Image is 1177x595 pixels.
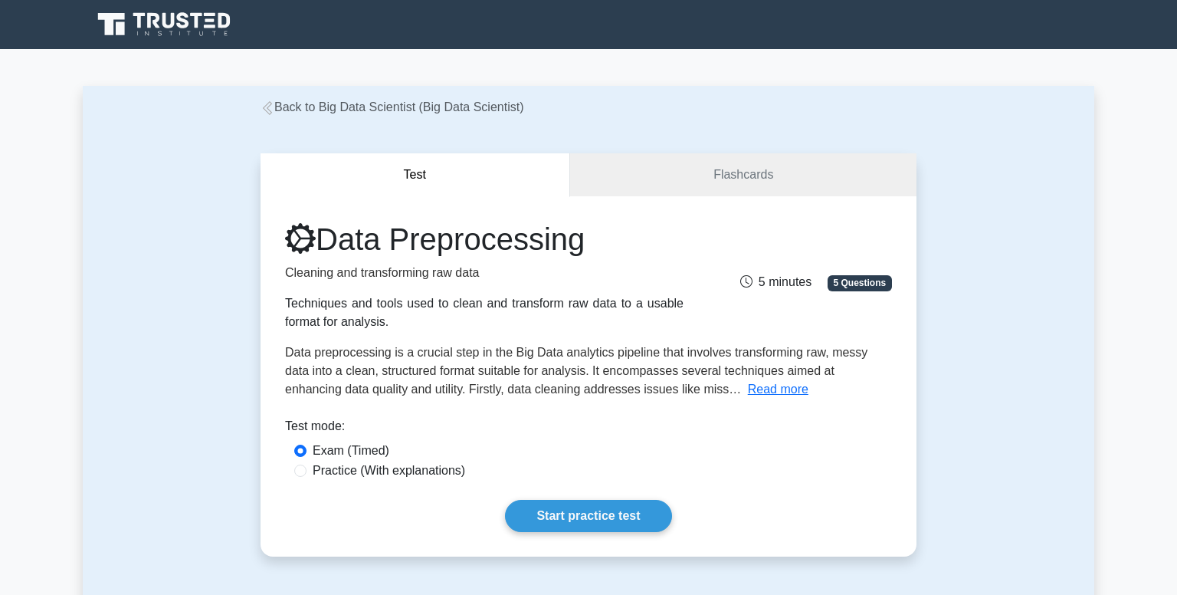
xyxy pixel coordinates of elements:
p: Cleaning and transforming raw data [285,264,684,282]
span: 5 minutes [740,275,811,288]
a: Start practice test [505,500,671,532]
a: Flashcards [570,153,916,197]
div: Test mode: [285,417,892,442]
label: Practice (With explanations) [313,462,465,480]
a: Back to Big Data Scientist (Big Data Scientist) [261,100,523,113]
button: Read more [748,380,808,399]
label: Exam (Timed) [313,442,389,460]
span: Data preprocessing is a crucial step in the Big Data analytics pipeline that involves transformin... [285,346,867,396]
span: 5 Questions [828,275,892,291]
button: Test [261,153,570,197]
div: Techniques and tools used to clean and transform raw data to a usable format for analysis. [285,294,684,331]
h1: Data Preprocessing [285,221,684,258]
